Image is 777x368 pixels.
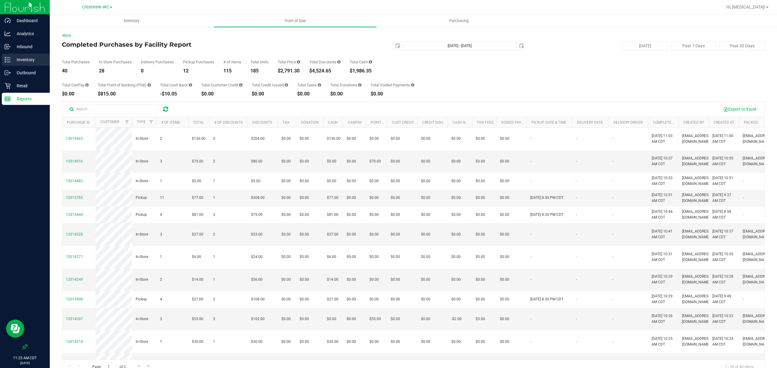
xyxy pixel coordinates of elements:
[451,136,461,142] span: $0.00
[136,254,148,260] span: In-Store
[62,83,89,87] div: Total CanPay
[5,44,11,50] inline-svg: Inbound
[612,159,613,164] span: -
[251,212,263,218] span: $79.00
[99,60,132,64] div: In Store Purchases
[576,254,577,260] span: -
[476,212,485,218] span: $0.00
[213,212,215,218] span: 3
[297,92,321,96] div: $0.00
[136,232,148,237] span: In-Store
[192,212,203,218] span: $81.00
[530,232,531,237] span: -
[136,178,148,184] span: In-Store
[476,254,485,260] span: $0.00
[146,117,156,127] a: Filter
[612,195,613,201] span: -
[309,69,341,73] div: $4,524.65
[712,192,735,204] span: [DATE] 9:37 AM CDT
[297,60,300,64] i: Sum of the total prices of all purchases in the date range.
[682,274,711,285] span: [EMAIL_ADDRESS][DOMAIN_NAME]
[500,159,509,164] span: $0.00
[160,232,162,237] span: 3
[612,277,613,283] span: -
[476,178,485,184] span: $0.00
[281,195,291,201] span: $0.00
[743,156,772,167] span: [EMAIL_ADDRESS][DOMAIN_NAME]
[653,120,679,125] a: Completed At
[612,232,613,237] span: -
[682,293,711,305] span: [EMAIL_ADDRESS][DOMAIN_NAME]
[501,120,531,125] a: Voided Payment
[682,209,711,220] span: [EMAIL_ADDRESS][DOMAIN_NAME]
[421,232,430,237] span: $0.00
[214,120,243,125] a: # of Discounts
[576,195,577,201] span: -
[576,277,577,283] span: -
[136,277,148,283] span: In-Store
[500,232,509,237] span: $0.00
[213,277,215,283] span: 1
[712,229,735,240] span: [DATE] 10:37 AM CDT
[719,41,765,50] button: Past 30 Days
[66,196,83,200] span: 12013785
[369,232,379,237] span: $0.00
[719,104,760,114] button: Export to Excel
[22,344,28,350] label: Pin the sidebar to full width on large screens
[451,232,461,237] span: $0.00
[62,60,90,64] div: Total Purchases
[391,195,400,201] span: $0.00
[712,175,735,187] span: [DATE] 10:51 AM CDT
[136,296,147,302] span: Pickup
[347,212,356,218] span: $0.00
[11,82,47,89] p: Retail
[250,60,269,64] div: Total Units
[671,41,716,50] button: Past 7 Days
[500,136,509,142] span: $0.00
[369,60,372,64] i: Sum of the successful, non-voided cash payment transactions for all purchases in the date range. ...
[391,254,400,260] span: $0.00
[327,212,338,218] span: $81.00
[477,120,494,125] a: Txn Fees
[576,159,577,164] span: -
[451,159,461,164] span: $0.00
[391,212,400,218] span: $0.00
[192,254,201,260] span: $6.00
[300,277,309,283] span: $0.00
[327,254,336,260] span: $6.00
[476,136,485,142] span: $0.00
[160,254,162,260] span: 1
[160,136,162,142] span: 2
[441,18,477,24] span: Purchasing
[743,229,772,240] span: [EMAIL_ADDRESS][DOMAIN_NAME]
[682,175,711,187] span: [EMAIL_ADDRESS][DOMAIN_NAME]
[223,60,241,64] div: # of Items
[421,254,430,260] span: $0.00
[137,120,146,124] a: Type
[192,277,203,283] span: $14.00
[281,136,291,142] span: $0.00
[712,133,735,145] span: [DATE] 11:00 AM CDT
[422,120,447,125] a: Credit Issued
[239,83,243,87] i: Sum of the successful, non-voided payments using account credit for all purchases in the date range.
[62,69,90,73] div: 40
[160,212,162,218] span: 4
[347,254,356,260] span: $0.00
[62,92,89,96] div: $0.00
[613,120,643,125] a: Delivery Driver
[347,232,356,237] span: $0.00
[712,274,735,285] span: [DATE] 10:28 AM CDT
[300,136,309,142] span: $0.00
[192,232,203,237] span: $37.00
[251,277,263,283] span: $56.00
[530,178,531,184] span: -
[530,277,531,283] span: -
[161,120,180,125] a: # of Items
[5,18,11,24] inline-svg: Dashboard
[252,120,272,125] a: Discounts
[160,178,162,184] span: 1
[500,212,509,218] span: $0.00
[743,133,772,145] span: [EMAIL_ADDRESS][DOMAIN_NAME]
[392,120,414,125] a: Cust Credit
